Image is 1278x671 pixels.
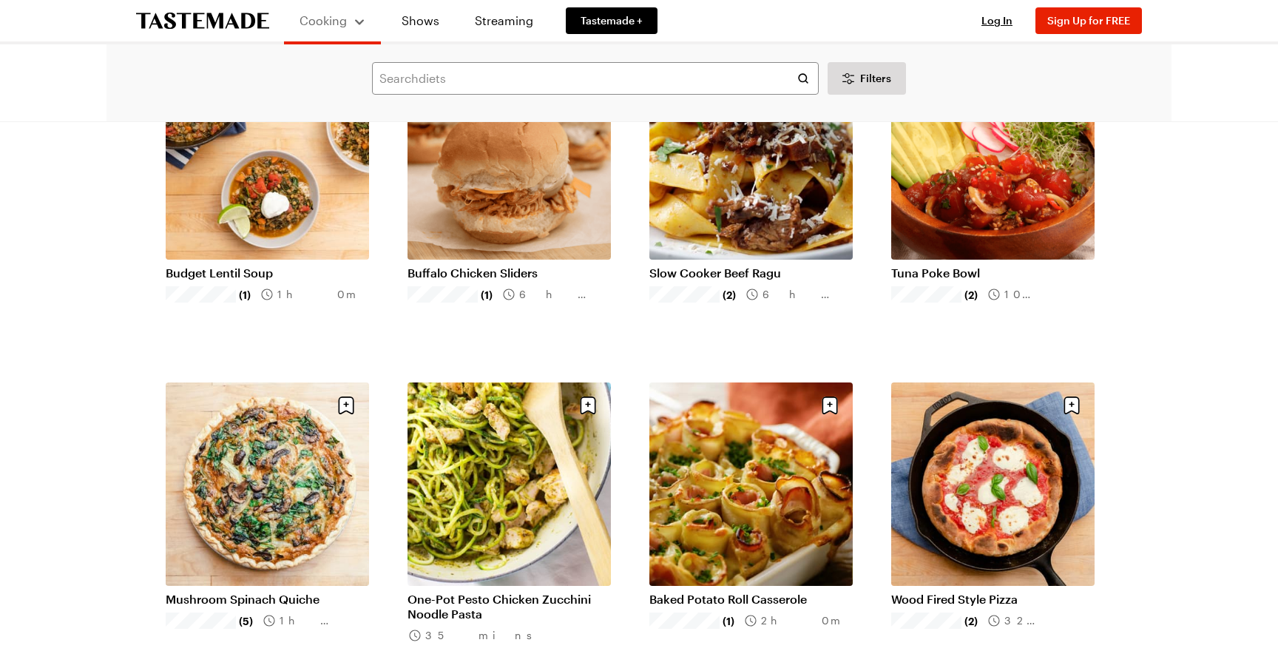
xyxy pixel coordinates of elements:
a: Mushroom Spinach Quiche [166,592,369,607]
a: Baked Potato Roll Casserole [649,592,853,607]
a: Tastemade + [566,7,657,34]
span: Sign Up for FREE [1047,14,1130,27]
span: Filters [860,71,891,86]
button: Save recipe [574,391,602,419]
button: Sign Up for FREE [1035,7,1142,34]
a: Tuna Poke Bowl [891,266,1095,280]
a: Slow Cooker Beef Ragu [649,266,853,280]
button: Save recipe [332,391,360,419]
button: Desktop filters [828,62,906,95]
span: Cooking [300,13,347,27]
button: Cooking [299,6,366,36]
span: Log In [981,14,1012,27]
a: Buffalo Chicken Sliders [408,266,611,280]
a: One-Pot Pesto Chicken Zucchini Noodle Pasta [408,592,611,621]
a: Budget Lentil Soup [166,266,369,280]
a: Wood Fired Style Pizza [891,592,1095,607]
button: Log In [967,13,1027,28]
span: Tastemade + [581,13,643,28]
a: To Tastemade Home Page [136,13,269,30]
button: Save recipe [816,391,844,419]
button: Save recipe [1058,391,1086,419]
